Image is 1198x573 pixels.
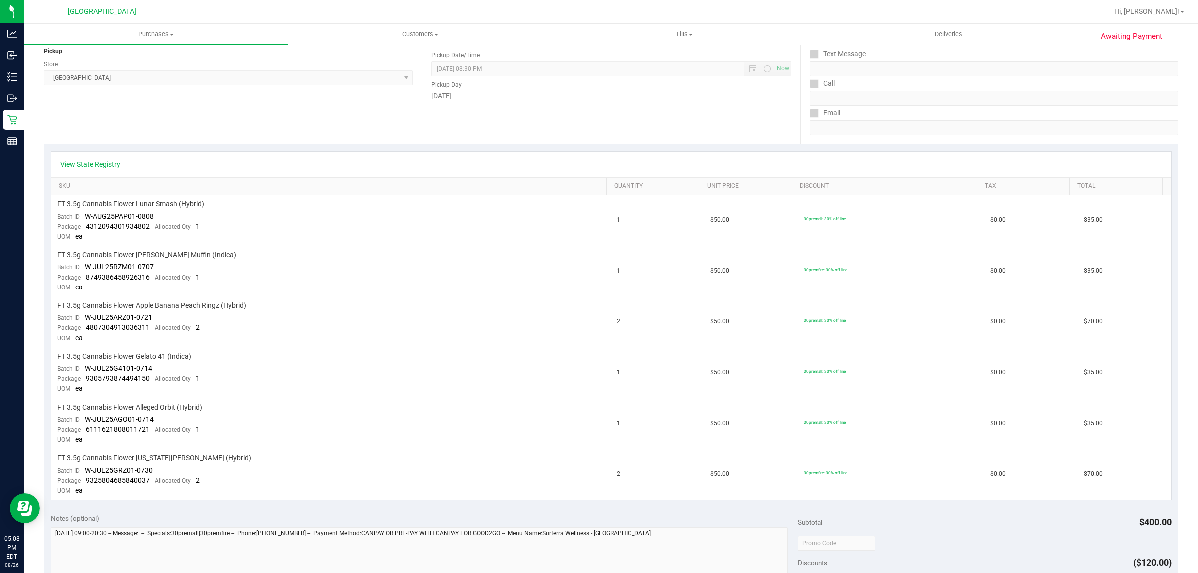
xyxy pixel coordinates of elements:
[75,384,83,392] span: ea
[1084,215,1103,225] span: $35.00
[710,469,729,479] span: $50.00
[196,273,200,281] span: 1
[4,561,19,569] p: 08/26
[990,266,1006,276] span: $0.00
[804,470,847,475] span: 30premfire: 30% off line
[57,453,251,463] span: FT 3.5g Cannabis Flower [US_STATE][PERSON_NAME] (Hybrid)
[1084,266,1103,276] span: $35.00
[59,182,603,190] a: SKU
[57,477,81,484] span: Package
[57,487,70,494] span: UOM
[51,514,99,522] span: Notes (optional)
[710,419,729,428] span: $50.00
[155,324,191,331] span: Allocated Qty
[1077,182,1158,190] a: Total
[86,476,150,484] span: 9325804685840037
[1084,419,1103,428] span: $35.00
[196,323,200,331] span: 2
[7,93,17,103] inline-svg: Outbound
[7,29,17,39] inline-svg: Analytics
[75,435,83,443] span: ea
[804,420,846,425] span: 30premall: 30% off line
[804,369,846,374] span: 30premall: 30% off line
[86,222,150,230] span: 4312094301934802
[798,536,875,551] input: Promo Code
[710,317,729,326] span: $50.00
[617,317,620,326] span: 2
[86,425,150,433] span: 6111621808011721
[57,301,246,310] span: FT 3.5g Cannabis Flower Apple Banana Peach Ringz (Hybrid)
[431,80,462,89] label: Pickup Day
[57,223,81,230] span: Package
[57,213,80,220] span: Batch ID
[57,250,236,260] span: FT 3.5g Cannabis Flower [PERSON_NAME] Muffin (Indica)
[990,215,1006,225] span: $0.00
[817,24,1081,45] a: Deliveries
[804,216,846,221] span: 30premall: 30% off line
[7,115,17,125] inline-svg: Retail
[44,48,62,55] strong: Pickup
[614,182,695,190] a: Quantity
[75,232,83,240] span: ea
[710,266,729,276] span: $50.00
[804,318,846,323] span: 30premall: 30% off line
[86,374,150,382] span: 9305793874494150
[1139,517,1172,527] span: $400.00
[617,469,620,479] span: 2
[810,106,840,120] label: Email
[57,274,81,281] span: Package
[68,7,136,16] span: [GEOGRAPHIC_DATA]
[1101,31,1162,42] span: Awaiting Payment
[10,493,40,523] iframe: Resource center
[990,419,1006,428] span: $0.00
[196,222,200,230] span: 1
[85,313,152,321] span: W-JUL25ARZ01-0721
[617,368,620,377] span: 1
[85,466,153,474] span: W-JUL25GRZ01-0730
[75,486,83,494] span: ea
[57,375,81,382] span: Package
[85,364,152,372] span: W-JUL25G4101-0714
[7,72,17,82] inline-svg: Inventory
[431,51,480,60] label: Pickup Date/Time
[289,30,552,39] span: Customers
[57,416,80,423] span: Batch ID
[196,476,200,484] span: 2
[85,212,154,220] span: W-AUG25PAP01-0808
[710,215,729,225] span: $50.00
[7,136,17,146] inline-svg: Reports
[57,264,80,271] span: Batch ID
[1084,317,1103,326] span: $70.00
[44,60,58,69] label: Store
[86,323,150,331] span: 4807304913036311
[810,76,835,91] label: Call
[57,335,70,342] span: UOM
[552,24,816,45] a: Tills
[57,284,70,291] span: UOM
[196,374,200,382] span: 1
[617,215,620,225] span: 1
[24,30,288,39] span: Purchases
[85,263,154,271] span: W-JUL25RZM01-0707
[155,375,191,382] span: Allocated Qty
[1114,7,1179,15] span: Hi, [PERSON_NAME]!
[7,50,17,60] inline-svg: Inbound
[75,283,83,291] span: ea
[990,469,1006,479] span: $0.00
[800,182,973,190] a: Discount
[4,534,19,561] p: 05:08 PM EDT
[57,426,81,433] span: Package
[810,47,866,61] label: Text Message
[57,436,70,443] span: UOM
[990,368,1006,377] span: $0.00
[985,182,1066,190] a: Tax
[798,518,822,526] span: Subtotal
[1084,469,1103,479] span: $70.00
[60,159,120,169] a: View State Registry
[24,24,288,45] a: Purchases
[57,233,70,240] span: UOM
[810,91,1178,106] input: Format: (999) 999-9999
[155,223,191,230] span: Allocated Qty
[1084,368,1103,377] span: $35.00
[57,314,80,321] span: Batch ID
